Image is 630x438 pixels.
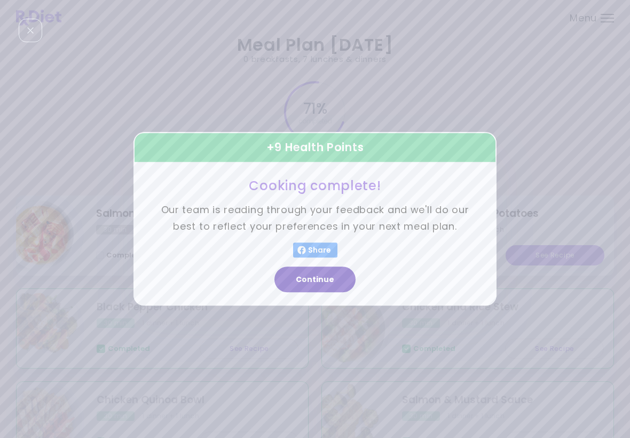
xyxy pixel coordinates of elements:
[160,202,470,235] p: Our team is reading through your feedback and we'll do our best to reflect your preferences in yo...
[133,132,497,163] div: + 9 Health Points
[293,243,337,258] button: Share
[274,267,356,293] button: Continue
[306,246,333,255] span: Share
[19,19,42,42] div: Close
[160,177,470,194] h3: Cooking complete!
